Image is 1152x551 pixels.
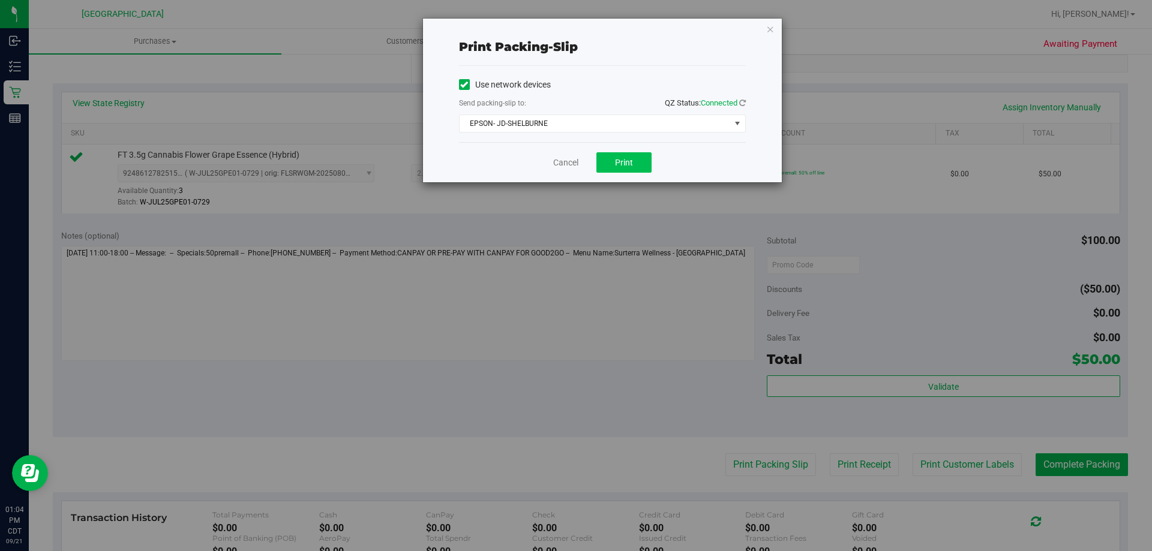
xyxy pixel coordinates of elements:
[459,79,551,91] label: Use network devices
[596,152,652,173] button: Print
[12,455,48,491] iframe: Resource center
[460,115,730,132] span: EPSON- JD-SHELBURNE
[701,98,737,107] span: Connected
[459,40,578,54] span: Print packing-slip
[459,98,526,109] label: Send packing-slip to:
[615,158,633,167] span: Print
[553,156,578,169] a: Cancel
[665,98,746,107] span: QZ Status:
[730,115,745,132] span: select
